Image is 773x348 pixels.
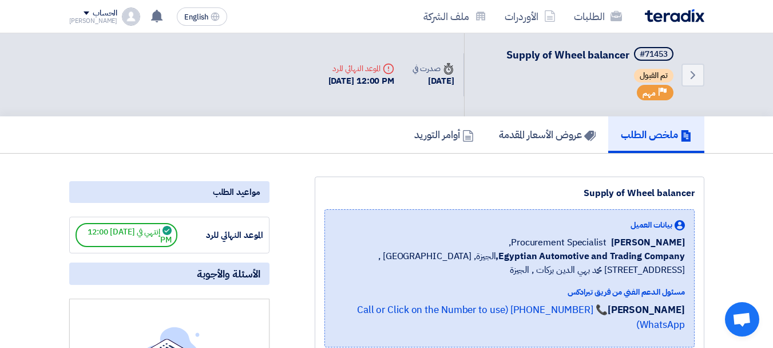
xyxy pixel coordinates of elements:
div: [DATE] [413,75,454,88]
span: الأسئلة والأجوبة [197,267,260,280]
h5: Supply of Wheel balancer [506,47,676,63]
div: مواعيد الطلب [69,181,269,203]
div: الموعد النهائي للرد [328,62,395,75]
span: تم القبول [634,69,673,83]
a: الأوردرات [495,3,565,30]
span: إنتهي في [DATE] 12:00 PM [76,223,177,247]
div: صدرت في [413,62,454,75]
span: Procurement Specialist, [509,236,606,249]
div: [DATE] 12:00 PM [328,75,395,88]
div: الموعد النهائي للرد [177,229,263,242]
div: مسئول الدعم الفني من فريق تيرادكس [334,286,685,298]
div: #71453 [640,50,668,58]
h5: أوامر التوريد [414,128,474,141]
a: الطلبات [565,3,631,30]
span: Supply of Wheel balancer [506,47,629,62]
div: الحساب [93,9,117,18]
div: Open chat [725,302,759,337]
strong: [PERSON_NAME] [608,303,685,317]
a: عروض الأسعار المقدمة [486,116,608,153]
div: Supply of Wheel balancer [324,186,695,200]
img: profile_test.png [122,7,140,26]
a: أوامر التوريد [402,116,486,153]
a: ملف الشركة [414,3,495,30]
h5: ملخص الطلب [621,128,692,141]
span: الجيزة, [GEOGRAPHIC_DATA] ,[STREET_ADDRESS] محمد بهي الدين بركات , الجيزة [334,249,685,277]
a: ملخص الطلب [608,116,704,153]
span: بيانات العميل [631,219,672,231]
h5: عروض الأسعار المقدمة [499,128,596,141]
img: Teradix logo [645,9,704,22]
button: English [177,7,227,26]
span: English [184,13,208,21]
span: مهم [643,88,656,99]
a: 📞 [PHONE_NUMBER] (Call or Click on the Number to use WhatsApp) [357,303,685,332]
span: [PERSON_NAME] [611,236,685,249]
b: Egyptian Automotive and Trading Company, [495,249,684,263]
div: [PERSON_NAME] [69,18,118,24]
